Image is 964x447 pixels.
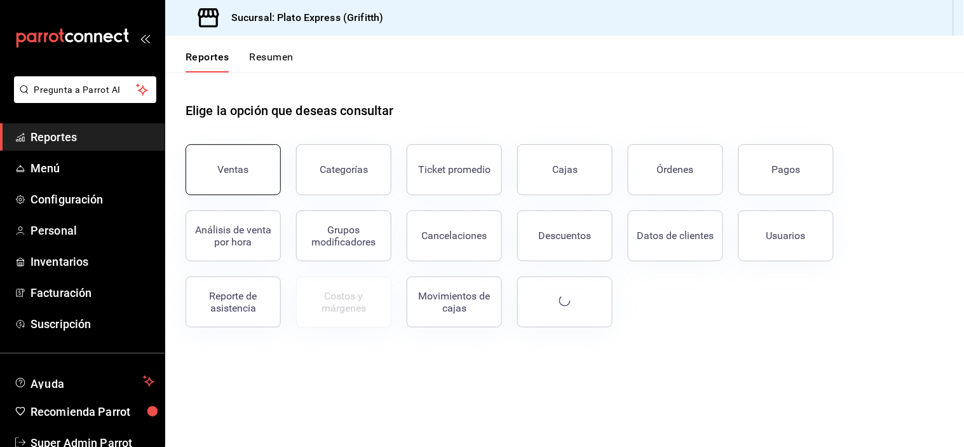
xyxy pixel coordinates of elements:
div: Cajas [552,163,578,175]
button: Reporte de asistencia [186,277,281,327]
div: navigation tabs [186,51,294,72]
span: Configuración [31,191,154,208]
span: Menú [31,160,154,177]
button: Ticket promedio [407,144,502,195]
button: Ventas [186,144,281,195]
div: Cancelaciones [422,230,487,242]
div: Órdenes [657,163,694,175]
button: Pagos [738,144,834,195]
div: Análisis de venta por hora [194,224,273,248]
button: Órdenes [628,144,723,195]
button: open_drawer_menu [140,33,150,43]
h3: Sucursal: Plato Express (Grifitth) [221,10,383,25]
div: Datos de clientes [637,230,714,242]
button: Cancelaciones [407,210,502,261]
div: Ventas [218,163,249,175]
button: Reportes [186,51,229,72]
button: Contrata inventarios para ver este reporte [296,277,391,327]
div: Movimientos de cajas [415,290,494,314]
div: Ticket promedio [418,163,491,175]
button: Análisis de venta por hora [186,210,281,261]
button: Datos de clientes [628,210,723,261]
span: Suscripción [31,315,154,333]
div: Pagos [772,163,801,175]
button: Movimientos de cajas [407,277,502,327]
span: Facturación [31,284,154,301]
span: Ayuda [31,374,138,389]
a: Pregunta a Parrot AI [9,92,156,106]
button: Pregunta a Parrot AI [14,76,156,103]
div: Reporte de asistencia [194,290,273,314]
button: Cajas [517,144,613,195]
span: Recomienda Parrot [31,403,154,420]
div: Grupos modificadores [304,224,383,248]
span: Inventarios [31,253,154,270]
h1: Elige la opción que deseas consultar [186,101,394,120]
span: Personal [31,222,154,239]
div: Descuentos [539,230,592,242]
span: Pregunta a Parrot AI [34,83,137,97]
button: Descuentos [517,210,613,261]
span: Reportes [31,128,154,146]
button: Resumen [250,51,294,72]
button: Grupos modificadores [296,210,391,261]
div: Costos y márgenes [304,290,383,314]
button: Usuarios [738,210,834,261]
div: Categorías [320,163,368,175]
button: Categorías [296,144,391,195]
div: Usuarios [766,230,806,242]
